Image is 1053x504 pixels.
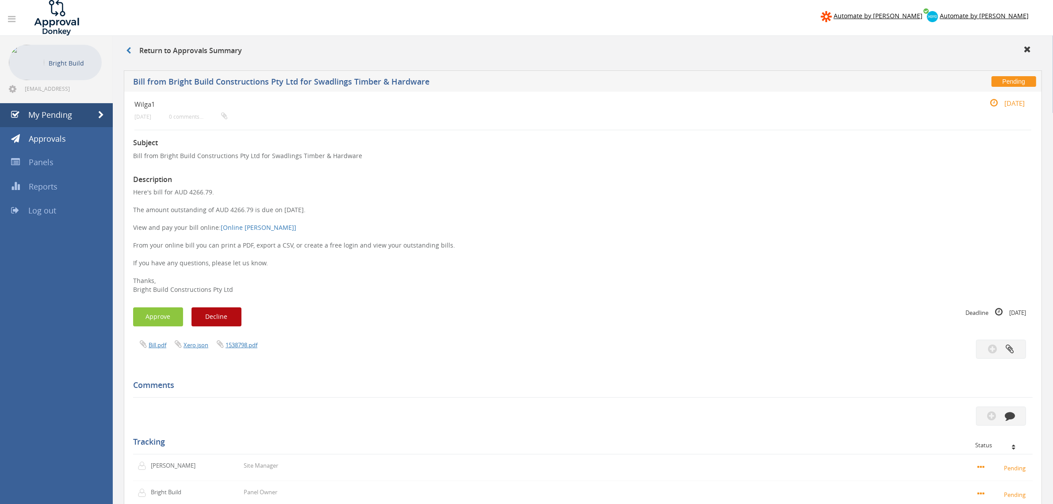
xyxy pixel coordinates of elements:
small: Pending [977,463,1028,473]
span: Automate by [PERSON_NAME] [834,12,923,20]
button: Approve [133,307,183,326]
h5: Tracking [133,438,1026,446]
span: Reports [29,181,57,192]
h3: Subject [133,139,1033,147]
p: Panel Owner [244,488,277,496]
p: Here's bill for AUD 4266.79. The amount outstanding of AUD 4266.79 is due on [DATE]. View and pay... [133,188,1033,294]
h5: Bill from Bright Build Constructions Pty Ltd for Swadlings Timber & Hardware [133,78,764,89]
a: Bill.pdf [149,341,166,349]
img: user-icon.png [138,488,151,497]
span: My Pending [28,109,72,120]
span: Pending [992,76,1036,87]
small: Deadline [DATE] [965,307,1026,317]
small: [DATE] [134,113,151,120]
h3: Description [133,176,1033,184]
h3: Return to Approvals Summary [126,47,242,55]
p: Bill from Bright Build Constructions Pty Ltd for Swadlings Timber & Hardware [133,151,1033,160]
small: Pending [977,489,1028,499]
small: [DATE] [980,98,1025,108]
p: Bright Build [151,488,202,496]
a: [Online [PERSON_NAME]] [221,223,296,232]
span: [EMAIL_ADDRESS][DOMAIN_NAME] [25,85,100,92]
a: 1538798.pdf [226,341,257,349]
button: Decline [191,307,241,326]
h5: Comments [133,381,1026,390]
img: xero-logo.png [927,11,938,22]
a: Xero.json [184,341,208,349]
p: [PERSON_NAME] [151,461,202,470]
p: Site Manager [244,461,278,470]
p: Bright Build [49,58,97,69]
small: 0 comments... [169,113,227,120]
span: Panels [29,157,54,167]
img: user-icon.png [138,461,151,470]
img: zapier-logomark.png [821,11,832,22]
span: Approvals [29,133,66,144]
span: Log out [28,205,56,216]
div: Status [975,442,1026,448]
span: Automate by [PERSON_NAME] [940,12,1029,20]
h4: Wilga1 [134,101,882,108]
